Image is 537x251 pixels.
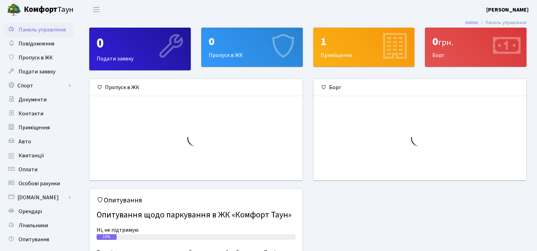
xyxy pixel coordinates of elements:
span: Оплати [19,166,37,173]
div: Борг [314,79,526,96]
span: Документи [19,96,47,103]
a: Спорт [4,79,74,93]
a: [PERSON_NAME] [486,6,529,14]
span: Лічильники [19,222,48,229]
b: Комфорт [24,4,57,15]
a: Квитанції [4,149,74,163]
a: Авто [4,135,74,149]
div: 0 [97,35,183,52]
span: Контакти [19,110,43,117]
span: грн. [438,36,453,49]
span: Таун [24,4,74,16]
a: 0Подати заявку [89,28,191,70]
div: Подати заявку [90,28,190,70]
nav: breadcrumb [455,15,537,30]
div: Ні, не підтримую [97,226,295,234]
a: Особові рахунки [4,177,74,191]
a: Оплати [4,163,74,177]
a: Приміщення [4,121,74,135]
li: Панель управління [478,19,526,27]
span: Пропуск в ЖК [19,54,53,62]
div: Пропуск в ЖК [202,28,302,66]
a: Контакти [4,107,74,121]
a: [DOMAIN_NAME] [4,191,74,205]
a: Опитування [4,232,74,246]
span: Квитанції [19,152,44,159]
span: Повідомлення [19,40,54,48]
span: Орендарі [19,208,42,215]
a: Пропуск в ЖК [4,51,74,65]
img: logo.png [7,3,21,17]
div: 1 [321,35,407,48]
span: Приміщення [19,124,50,131]
span: Особові рахунки [19,180,60,187]
h4: Опитування щодо паркування в ЖК «Комфорт Таун» [97,207,295,223]
h5: Опитування [97,196,295,205]
a: Повідомлення [4,37,74,51]
a: Admin [465,19,478,26]
div: 10% [97,234,117,240]
div: Пропуск в ЖК [90,79,302,96]
span: Подати заявку [19,68,55,76]
button: Переключити навігацію [88,4,105,15]
a: Лічильники [4,218,74,232]
a: Панель управління [4,23,74,37]
a: Подати заявку [4,65,74,79]
a: Орендарі [4,205,74,218]
div: 0 [432,35,519,48]
span: Панель управління [19,26,66,34]
a: Документи [4,93,74,107]
div: Приміщення [314,28,414,66]
div: Борг [425,28,526,66]
div: 0 [209,35,295,48]
span: Авто [19,138,31,145]
a: 0Пропуск в ЖК [201,28,303,67]
span: Опитування [19,236,49,243]
a: 1Приміщення [313,28,415,67]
